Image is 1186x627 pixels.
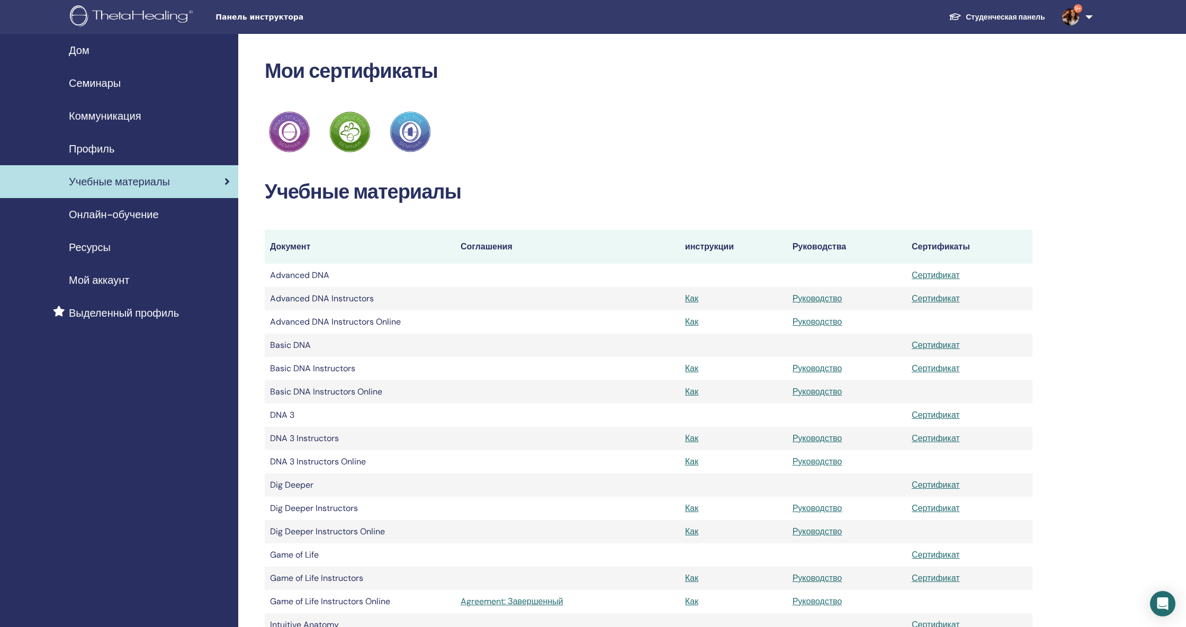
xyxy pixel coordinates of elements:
a: Студенческая панель [940,7,1053,27]
img: logo.png [70,5,196,29]
a: Agreement: Завершенный [461,595,675,608]
a: Сертификат [912,503,960,514]
td: Game of Life Instructors [265,567,455,590]
td: Dig Deeper Instructors Online [265,520,455,543]
a: Руководство [793,503,842,514]
a: Как [685,596,698,607]
span: Учебные материалы [69,174,170,190]
a: Как [685,316,698,327]
td: Advanced DNA Instructors Online [265,310,455,334]
a: Руководство [793,363,842,374]
th: Руководства [787,230,906,264]
td: DNA 3 Instructors Online [265,450,455,473]
a: Руководство [793,386,842,397]
a: Как [685,572,698,584]
a: Сертификат [912,549,960,560]
a: Руководство [793,293,842,304]
span: Онлайн-обучение [69,207,159,222]
td: Dig Deeper Instructors [265,497,455,520]
a: Как [685,386,698,397]
td: Basic DNA Instructors [265,357,455,380]
img: Practitioner [269,111,310,153]
td: Game of Life [265,543,455,567]
a: Сертификат [912,479,960,490]
img: Practitioner [329,111,371,153]
a: Как [685,433,698,444]
a: Руководство [793,596,842,607]
a: Руководство [793,526,842,537]
a: Как [685,503,698,514]
a: Сертификат [912,293,960,304]
th: Документ [265,230,455,264]
h2: Мои сертификаты [265,59,1032,84]
span: Профиль [69,141,114,157]
td: Advanced DNA Instructors [265,287,455,310]
a: Сертификат [912,409,960,420]
a: Руководство [793,456,842,467]
img: default.jpg [1062,8,1079,25]
td: Game of Life Instructors Online [265,590,455,613]
span: Семинары [69,75,121,91]
span: Дом [69,42,89,58]
td: Dig Deeper [265,473,455,497]
span: Выделенный профиль [69,305,179,321]
a: Руководство [793,433,842,444]
a: Сертификат [912,270,960,281]
span: Мой аккаунт [69,272,129,288]
img: graduation-cap-white.svg [949,12,962,21]
a: Сертификат [912,363,960,374]
th: инструкции [680,230,787,264]
a: Как [685,526,698,537]
a: Сертификат [912,572,960,584]
a: Как [685,456,698,467]
td: Advanced DNA [265,264,455,287]
td: DNA 3 Instructors [265,427,455,450]
a: Как [685,293,698,304]
img: Practitioner [390,111,431,153]
span: Ресурсы [69,239,111,255]
a: Сертификат [912,339,960,351]
span: Панель инструктора [215,12,374,23]
th: Сертификаты [906,230,1032,264]
a: Руководство [793,316,842,327]
span: Коммуникация [69,108,141,124]
a: Как [685,363,698,374]
span: 9+ [1074,4,1082,13]
div: Open Intercom Messenger [1150,591,1175,616]
td: DNA 3 [265,404,455,427]
th: Соглашения [455,230,680,264]
td: Basic DNA Instructors Online [265,380,455,404]
a: Руководство [793,572,842,584]
td: Basic DNA [265,334,455,357]
h2: Учебные материалы [265,180,1032,204]
a: Сертификат [912,433,960,444]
